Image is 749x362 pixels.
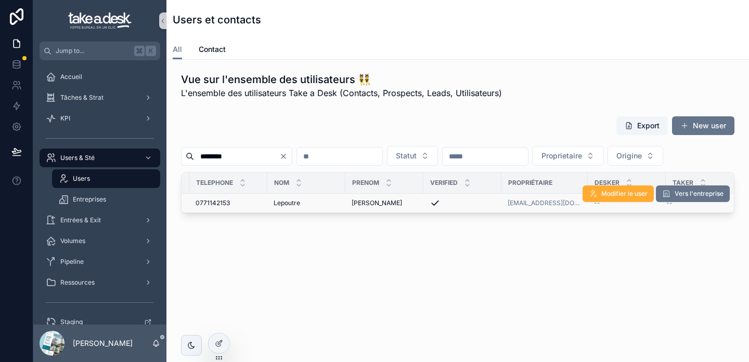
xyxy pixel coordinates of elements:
[40,68,160,86] a: Accueil
[73,195,106,204] span: Entreprises
[60,258,84,266] span: Pipeline
[199,40,226,61] a: Contact
[60,278,95,287] span: Ressources
[601,190,648,198] span: Modifier le user
[60,318,83,326] span: Staging
[274,199,339,207] a: Lepoutre
[279,152,292,160] button: Clear
[675,190,724,198] span: Vers l'entreprise
[583,185,654,202] button: Modifier le user
[60,114,70,123] span: KPI
[40,313,160,331] a: Staging
[666,199,673,207] span: --
[60,73,82,81] span: Accueil
[673,179,693,187] span: Taker
[181,72,502,87] h1: Vue sur l'ensemble des utilisateurs 👯
[616,116,668,135] button: Export
[672,116,734,135] button: New user
[508,199,582,207] a: [EMAIL_ADDRESS][DOMAIN_NAME]
[396,151,417,161] span: Statut
[274,179,289,187] span: Nom
[352,199,417,207] a: [PERSON_NAME]
[40,42,160,60] button: Jump to...K
[196,179,233,187] span: Telephone
[595,179,619,187] span: Desker
[60,93,104,102] span: Tâches & Strat
[666,199,731,207] a: --
[173,12,261,27] h1: Users et contacts
[181,87,502,99] span: L'ensemble des utilisateurs Take a Desk (Contacts, Prospects, Leads, Utilisateurs)
[33,60,166,325] div: scrollable content
[60,154,95,162] span: Users & Sté
[147,47,155,55] span: K
[274,199,300,207] span: Lepoutre
[541,151,582,161] span: Proprietaire
[173,40,182,60] a: All
[352,179,379,187] span: Prenom
[40,232,160,250] a: Volumes
[196,199,230,207] span: 0771142153
[60,237,85,245] span: Volumes
[40,109,160,128] a: KPI
[73,338,133,348] p: [PERSON_NAME]
[608,146,663,166] button: Select Button
[352,199,402,207] span: [PERSON_NAME]
[40,211,160,230] a: Entrées & Exit
[52,169,160,188] a: Users
[430,179,458,187] span: Verified
[52,190,160,209] a: Entreprises
[533,146,603,166] button: Select Button
[56,47,130,55] span: Jump to...
[40,149,160,167] a: Users & Sté
[73,175,90,183] span: Users
[387,146,438,166] button: Select Button
[594,199,660,207] a: --
[508,179,552,187] span: Propriétaire
[40,252,160,271] a: Pipeline
[594,199,600,207] span: --
[68,12,132,29] img: App logo
[173,44,182,55] span: All
[196,199,261,207] a: 0771142153
[40,273,160,292] a: Ressources
[616,151,642,161] span: Origine
[199,44,226,55] span: Contact
[40,88,160,107] a: Tâches & Strat
[60,216,101,224] span: Entrées & Exit
[656,185,730,202] button: Vers l'entreprise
